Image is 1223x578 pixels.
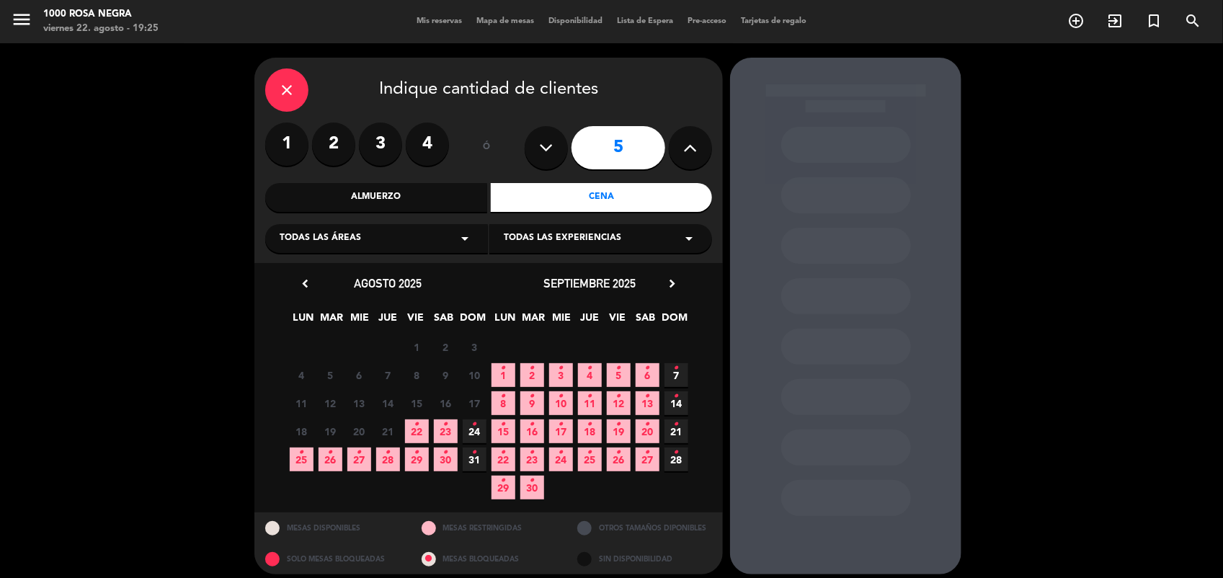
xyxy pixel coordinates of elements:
[494,309,517,333] span: LUN
[662,309,686,333] span: DOM
[664,276,680,291] i: chevron_right
[348,309,372,333] span: MIE
[319,419,342,443] span: 19
[434,335,458,359] span: 2
[504,231,621,246] span: Todas las experiencias
[405,335,429,359] span: 1
[549,419,573,443] span: 17
[405,391,429,415] span: 15
[664,419,688,443] span: 21
[405,448,429,471] span: 29
[265,183,487,212] div: Almuerzo
[354,276,422,290] span: agosto 2025
[298,276,313,291] i: chevron_left
[674,357,679,380] i: •
[254,512,411,543] div: MESAS DISPONIBLES
[376,363,400,387] span: 7
[463,419,486,443] span: 24
[265,68,712,112] div: Indique cantidad de clientes
[607,391,631,415] span: 12
[530,413,535,436] i: •
[320,309,344,333] span: MAR
[587,357,592,380] i: •
[434,363,458,387] span: 9
[278,81,295,99] i: close
[549,363,573,387] span: 3
[292,309,316,333] span: LUN
[587,385,592,408] i: •
[328,441,333,464] i: •
[520,476,544,499] span: 30
[491,183,713,212] div: Cena
[414,413,419,436] i: •
[290,391,313,415] span: 11
[636,391,659,415] span: 13
[522,309,546,333] span: MAR
[434,419,458,443] span: 23
[376,419,400,443] span: 21
[492,476,515,499] span: 29
[434,391,458,415] span: 16
[616,413,621,436] i: •
[549,448,573,471] span: 24
[634,309,658,333] span: SAB
[432,309,456,333] span: SAB
[674,441,679,464] i: •
[501,413,506,436] i: •
[549,391,573,415] span: 10
[566,543,723,574] div: SIN DISPONIBILIDAD
[472,413,477,436] i: •
[520,363,544,387] span: 2
[405,419,429,443] span: 22
[11,9,32,30] i: menu
[616,357,621,380] i: •
[734,17,814,25] span: Tarjetas de regalo
[520,448,544,471] span: 23
[616,385,621,408] i: •
[530,385,535,408] i: •
[664,363,688,387] span: 7
[541,17,610,25] span: Disponibilidad
[463,123,510,173] div: ó
[405,363,429,387] span: 8
[559,385,564,408] i: •
[347,419,371,443] span: 20
[578,419,602,443] span: 18
[254,543,411,574] div: SOLO MESAS BLOQUEADAS
[645,385,650,408] i: •
[559,357,564,380] i: •
[492,363,515,387] span: 1
[1184,12,1201,30] i: search
[559,413,564,436] i: •
[347,391,371,415] span: 13
[463,448,486,471] span: 31
[347,363,371,387] span: 6
[566,512,723,543] div: OTROS TAMAÑOS DIPONIBLES
[501,357,506,380] i: •
[406,123,449,166] label: 4
[587,441,592,464] i: •
[290,448,313,471] span: 25
[443,413,448,436] i: •
[1067,12,1085,30] i: add_circle_outline
[290,363,313,387] span: 4
[299,441,304,464] i: •
[463,335,486,359] span: 3
[578,309,602,333] span: JUE
[578,391,602,415] span: 11
[550,309,574,333] span: MIE
[492,448,515,471] span: 22
[607,419,631,443] span: 19
[1106,12,1124,30] i: exit_to_app
[674,385,679,408] i: •
[463,363,486,387] span: 10
[607,448,631,471] span: 26
[414,441,419,464] i: •
[664,448,688,471] span: 28
[616,441,621,464] i: •
[559,441,564,464] i: •
[456,230,473,247] i: arrow_drop_down
[11,9,32,35] button: menu
[492,419,515,443] span: 15
[645,413,650,436] i: •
